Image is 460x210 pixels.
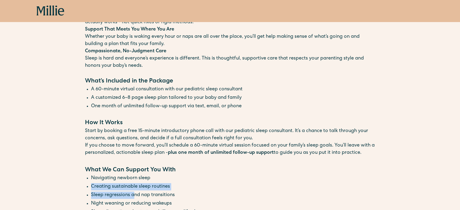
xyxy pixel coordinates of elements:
li: Sleep regressions and nap transitions [91,192,375,199]
li: Creating sustainable sleep routines [91,183,375,190]
strong: Compassionate, No-Judgment Care [85,49,166,54]
strong: How It Works [85,120,123,126]
p: Whether your baby is waking every hour or naps are all over the place, you’ll get help making sen... [85,26,375,48]
p: Start by booking a free 15-minute introductory phone call with our pediatric sleep consultant. It... [85,128,375,142]
li: A 60-minute virtual consultation with our pediatric sleep consultant [91,86,375,93]
strong: Support That Meets You Where You Are [85,27,174,32]
li: A customized 6–8 page sleep plan tailored to your baby and family [91,94,375,102]
strong: What’s Included in the Package [85,78,173,84]
strong: What We Can Support You With [85,167,176,173]
p: Sleep is hard and everyone’s experience is different. This is thoughtful, supportive care that re... [85,48,375,69]
p: ‍ [85,69,375,77]
strong: plus one month of unlimited follow-up support [168,150,274,155]
li: Navigating newborn sleep [91,175,375,182]
p: ‍ [85,111,375,118]
p: If you choose to move forward, you’ll schedule a 60-minute virtual session focused on your family... [85,142,375,157]
li: Night weaning or reducing wakeups [91,200,375,207]
li: One month of unlimited follow-up support via text, email, or phone [91,103,375,110]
